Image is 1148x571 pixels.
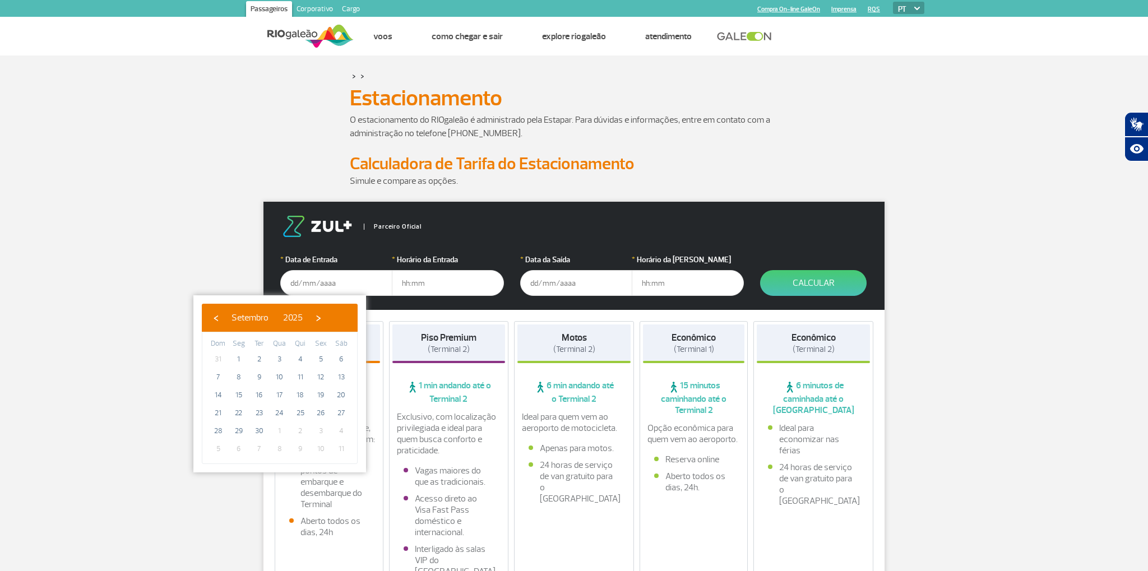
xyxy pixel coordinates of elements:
li: Acesso direto ao Visa Fast Pass doméstico e internacional. [404,493,494,538]
li: Aberto todos os dias, 24h [289,516,369,538]
span: 1 [271,422,289,440]
label: Horário da Entrada [392,254,504,266]
span: 25 [291,404,309,422]
input: hh:mm [392,270,504,296]
span: 11 [291,368,309,386]
span: 10 [271,368,289,386]
button: ‹ [207,309,224,326]
p: Ideal para quem vem ao aeroporto de motocicleta. [522,411,626,434]
span: 21 [209,404,227,422]
a: Explore RIOgaleão [542,31,606,42]
span: 6 minutos de caminhada até o [GEOGRAPHIC_DATA] [757,380,870,416]
li: Ideal para economizar nas férias [768,423,859,456]
span: 10 [312,440,330,458]
a: > [352,69,356,82]
input: dd/mm/aaaa [280,270,392,296]
span: 2 [250,350,268,368]
span: 5 [209,440,227,458]
li: 24 horas de serviço de van gratuito para o [GEOGRAPHIC_DATA] [768,462,859,507]
input: hh:mm [632,270,744,296]
input: dd/mm/aaaa [520,270,632,296]
span: 1 min andando até o Terminal 2 [392,380,506,405]
strong: Econômico [791,332,836,343]
a: Como chegar e sair [432,31,503,42]
th: weekday [290,338,311,350]
span: 15 minutos caminhando até o Terminal 2 [643,380,745,416]
button: › [310,309,327,326]
label: Horário da [PERSON_NAME] [632,254,744,266]
bs-datepicker-container: calendar [193,295,366,472]
div: Plugin de acessibilidade da Hand Talk. [1124,112,1148,161]
li: Apenas para motos. [529,443,619,454]
span: 2025 [283,312,303,323]
span: 6 min andando até o Terminal 2 [517,380,631,405]
span: 20 [332,386,350,404]
span: (Terminal 1) [674,344,714,355]
span: 14 [209,386,227,404]
th: weekday [331,338,351,350]
a: > [360,69,364,82]
span: 22 [230,404,248,422]
p: O estacionamento do RIOgaleão é administrado pela Estapar. Para dúvidas e informações, entre em c... [350,113,798,140]
strong: Piso Premium [421,332,476,343]
button: Abrir tradutor de língua de sinais. [1124,112,1148,137]
span: 3 [271,350,289,368]
button: Calcular [760,270,867,296]
p: Exclusivo, com localização privilegiada e ideal para quem busca conforto e praticidade. [397,411,501,456]
span: 4 [332,422,350,440]
th: weekday [311,338,331,350]
a: Imprensa [831,6,857,13]
span: 13 [332,368,350,386]
span: 7 [209,368,227,386]
span: 7 [250,440,268,458]
li: Vagas maiores do que as tradicionais. [404,465,494,488]
span: 9 [291,440,309,458]
span: 27 [332,404,350,422]
a: Atendimento [645,31,692,42]
span: 16 [250,386,268,404]
span: 15 [230,386,248,404]
button: Abrir recursos assistivos. [1124,137,1148,161]
span: 4 [291,350,309,368]
a: Cargo [337,1,364,19]
span: Setembro [232,312,269,323]
span: 26 [312,404,330,422]
span: 1 [230,350,248,368]
span: 3 [312,422,330,440]
span: 23 [250,404,268,422]
span: 11 [332,440,350,458]
span: 6 [332,350,350,368]
bs-datepicker-navigation-view: ​ ​ ​ [207,310,327,322]
li: Reserva online [654,454,734,465]
span: 19 [312,386,330,404]
h1: Estacionamento [350,89,798,108]
span: 8 [271,440,289,458]
span: 24 [271,404,289,422]
a: Corporativo [292,1,337,19]
span: Parceiro Oficial [364,224,422,230]
span: (Terminal 2) [793,344,835,355]
label: Data de Entrada [280,254,392,266]
a: RQS [868,6,880,13]
label: Data da Saída [520,254,632,266]
span: 31 [209,350,227,368]
th: weekday [249,338,270,350]
li: 24 horas de serviço de van gratuito para o [GEOGRAPHIC_DATA] [529,459,619,504]
p: Simule e compare as opções. [350,174,798,188]
a: Voos [373,31,392,42]
span: (Terminal 2) [553,344,595,355]
th: weekday [270,338,290,350]
span: 17 [271,386,289,404]
span: (Terminal 2) [428,344,470,355]
a: Passageiros [246,1,292,19]
li: Fácil acesso aos pontos de embarque e desembarque do Terminal [289,454,369,510]
a: Compra On-line GaleOn [757,6,820,13]
span: 2 [291,422,309,440]
span: 28 [209,422,227,440]
p: Opção econômica para quem vem ao aeroporto. [647,423,740,445]
th: weekday [208,338,229,350]
span: 8 [230,368,248,386]
button: Setembro [224,309,276,326]
span: 9 [250,368,268,386]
